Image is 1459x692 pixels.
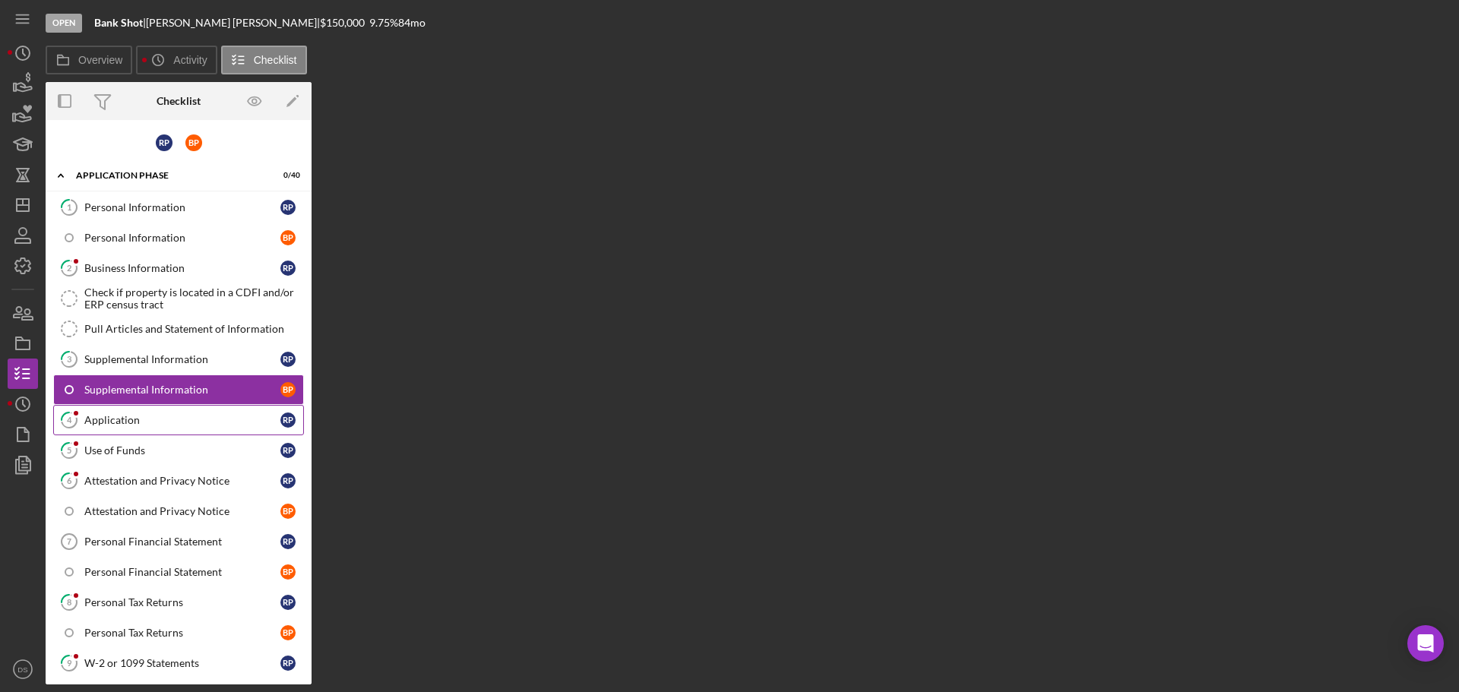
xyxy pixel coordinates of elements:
[84,323,303,335] div: Pull Articles and Statement of Information
[84,536,280,548] div: Personal Financial Statement
[67,537,71,546] tspan: 7
[280,230,296,245] div: B P
[280,564,296,580] div: B P
[84,414,280,426] div: Application
[53,435,304,466] a: 5Use of FundsRP
[84,657,280,669] div: W-2 or 1099 Statements
[53,496,304,526] a: Attestation and Privacy NoticeBP
[280,352,296,367] div: R P
[67,445,71,455] tspan: 5
[67,415,72,425] tspan: 4
[84,566,280,578] div: Personal Financial Statement
[320,16,365,29] span: $150,000
[84,444,280,457] div: Use of Funds
[53,466,304,496] a: 6Attestation and Privacy NoticeRP
[221,46,307,74] button: Checklist
[398,17,426,29] div: 84 mo
[53,253,304,283] a: 2Business InformationRP
[53,587,304,618] a: 8Personal Tax ReturnsRP
[67,658,72,668] tspan: 9
[53,618,304,648] a: Personal Tax ReturnsBP
[67,202,71,212] tspan: 1
[76,171,262,180] div: Application Phase
[280,412,296,428] div: R P
[94,17,146,29] div: |
[17,665,27,674] text: DS
[53,374,304,405] a: Supplemental InformationBP
[84,475,280,487] div: Attestation and Privacy Notice
[53,344,304,374] a: 3Supplemental InformationRP
[84,262,280,274] div: Business Information
[84,596,280,608] div: Personal Tax Returns
[67,354,71,364] tspan: 3
[136,46,217,74] button: Activity
[157,95,201,107] div: Checklist
[280,504,296,519] div: B P
[280,534,296,549] div: R P
[156,134,172,151] div: R P
[84,286,303,311] div: Check if property is located in a CDFI and/or ERP census tract
[84,232,280,244] div: Personal Information
[53,192,304,223] a: 1Personal InformationRP
[369,17,398,29] div: 9.75 %
[53,526,304,557] a: 7Personal Financial StatementRP
[280,382,296,397] div: B P
[84,353,280,365] div: Supplemental Information
[84,201,280,213] div: Personal Information
[53,314,304,344] a: Pull Articles and Statement of Information
[46,14,82,33] div: Open
[53,405,304,435] a: 4ApplicationRP
[280,261,296,276] div: R P
[280,656,296,671] div: R P
[53,557,304,587] a: Personal Financial StatementBP
[254,54,297,66] label: Checklist
[8,654,38,684] button: DS
[173,54,207,66] label: Activity
[273,171,300,180] div: 0 / 40
[280,473,296,488] div: R P
[67,263,71,273] tspan: 2
[280,595,296,610] div: R P
[94,16,143,29] b: Bank Shot
[84,505,280,517] div: Attestation and Privacy Notice
[67,597,71,607] tspan: 8
[84,627,280,639] div: Personal Tax Returns
[185,134,202,151] div: B P
[78,54,122,66] label: Overview
[46,46,132,74] button: Overview
[53,223,304,253] a: Personal InformationBP
[67,476,72,485] tspan: 6
[53,283,304,314] a: Check if property is located in a CDFI and/or ERP census tract
[146,17,320,29] div: [PERSON_NAME] [PERSON_NAME] |
[280,443,296,458] div: R P
[84,384,280,396] div: Supplemental Information
[1407,625,1444,662] div: Open Intercom Messenger
[280,200,296,215] div: R P
[280,625,296,640] div: B P
[53,648,304,678] a: 9W-2 or 1099 StatementsRP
